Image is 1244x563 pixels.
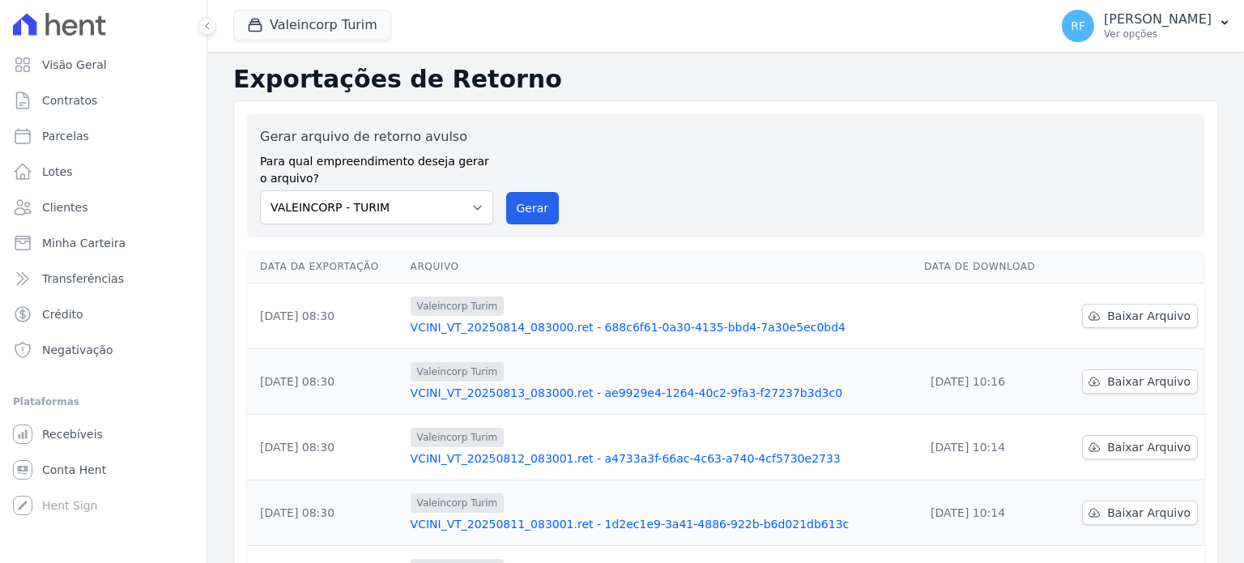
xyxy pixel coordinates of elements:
[247,349,404,415] td: [DATE] 08:30
[6,191,200,224] a: Clientes
[411,319,911,335] a: VCINI_VT_20250814_083000.ret - 688c6f61-0a30-4135-bbd4-7a30e5ec0bd4
[1049,3,1244,49] button: RF [PERSON_NAME] Ver opções
[42,235,126,251] span: Minha Carteira
[42,92,97,109] span: Contratos
[6,298,200,331] a: Crédito
[1107,505,1191,521] span: Baixar Arquivo
[411,450,911,467] a: VCINI_VT_20250812_083001.ret - a4733a3f-66ac-4c63-a740-4cf5730e2733
[260,127,493,147] label: Gerar arquivo de retorno avulso
[1107,439,1191,455] span: Baixar Arquivo
[1107,373,1191,390] span: Baixar Arquivo
[1082,304,1198,328] a: Baixar Arquivo
[6,84,200,117] a: Contratos
[6,334,200,366] a: Negativação
[918,250,1059,284] th: Data de Download
[6,454,200,486] a: Conta Hent
[411,296,505,316] span: Valeincorp Turim
[1104,28,1212,41] p: Ver opções
[1082,501,1198,525] a: Baixar Arquivo
[404,250,918,284] th: Arquivo
[233,10,391,41] button: Valeincorp Turim
[411,516,911,532] a: VCINI_VT_20250811_083001.ret - 1d2ec1e9-3a41-4886-922b-b6d021db613c
[1071,20,1085,32] span: RF
[411,362,505,382] span: Valeincorp Turim
[411,493,505,513] span: Valeincorp Turim
[6,227,200,259] a: Minha Carteira
[6,418,200,450] a: Recebíveis
[247,250,404,284] th: Data da Exportação
[42,128,89,144] span: Parcelas
[233,65,1218,94] h2: Exportações de Retorno
[506,192,560,224] button: Gerar
[918,480,1059,546] td: [DATE] 10:14
[42,426,103,442] span: Recebíveis
[6,49,200,81] a: Visão Geral
[42,164,73,180] span: Lotes
[42,271,124,287] span: Transferências
[6,156,200,188] a: Lotes
[42,342,113,358] span: Negativação
[247,480,404,546] td: [DATE] 08:30
[411,428,505,447] span: Valeincorp Turim
[1107,308,1191,324] span: Baixar Arquivo
[42,57,107,73] span: Visão Geral
[260,147,493,187] label: Para qual empreendimento deseja gerar o arquivo?
[42,199,87,215] span: Clientes
[247,284,404,349] td: [DATE] 08:30
[1082,369,1198,394] a: Baixar Arquivo
[42,306,83,322] span: Crédito
[6,262,200,295] a: Transferências
[918,349,1059,415] td: [DATE] 10:16
[918,415,1059,480] td: [DATE] 10:14
[411,385,911,401] a: VCINI_VT_20250813_083000.ret - ae9929e4-1264-40c2-9fa3-f27237b3d3c0
[247,415,404,480] td: [DATE] 08:30
[6,120,200,152] a: Parcelas
[1082,435,1198,459] a: Baixar Arquivo
[13,392,194,412] div: Plataformas
[1104,11,1212,28] p: [PERSON_NAME]
[42,462,106,478] span: Conta Hent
